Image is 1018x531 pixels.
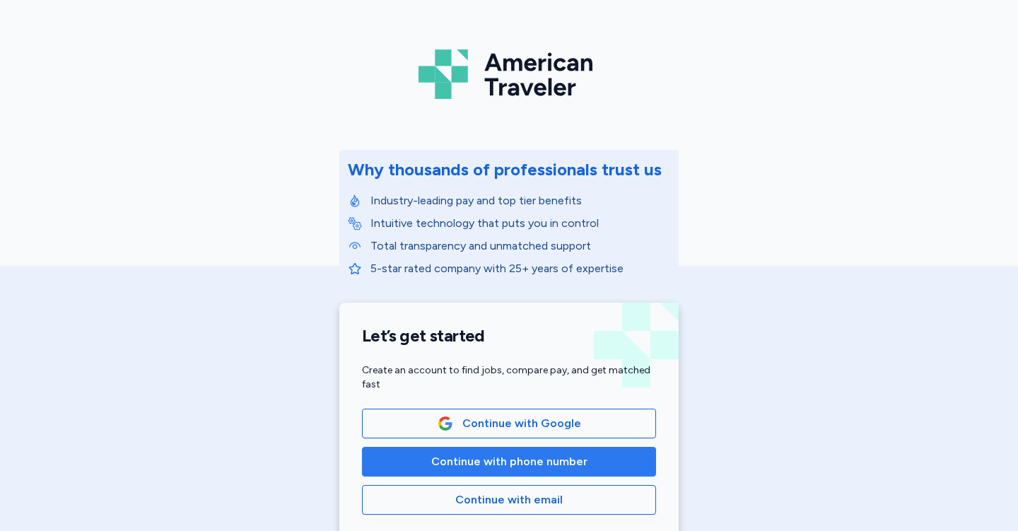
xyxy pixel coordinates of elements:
span: Continue with Google [462,415,581,432]
p: 5-star rated company with 25+ years of expertise [370,260,670,277]
button: Continue with phone number [362,447,656,477]
button: Continue with email [362,485,656,515]
div: Why thousands of professionals trust us [348,158,662,181]
img: Logo [419,44,599,105]
p: Total transparency and unmatched support [370,238,670,255]
button: Google LogoContinue with Google [362,409,656,438]
h1: Let’s get started [362,325,656,346]
p: Intuitive technology that puts you in control [370,215,670,232]
span: Continue with phone number [431,453,587,470]
img: Google Logo [438,416,453,431]
span: Continue with email [455,491,563,508]
p: Industry-leading pay and top tier benefits [370,192,670,209]
div: Create an account to find jobs, compare pay, and get matched fast [362,363,656,392]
